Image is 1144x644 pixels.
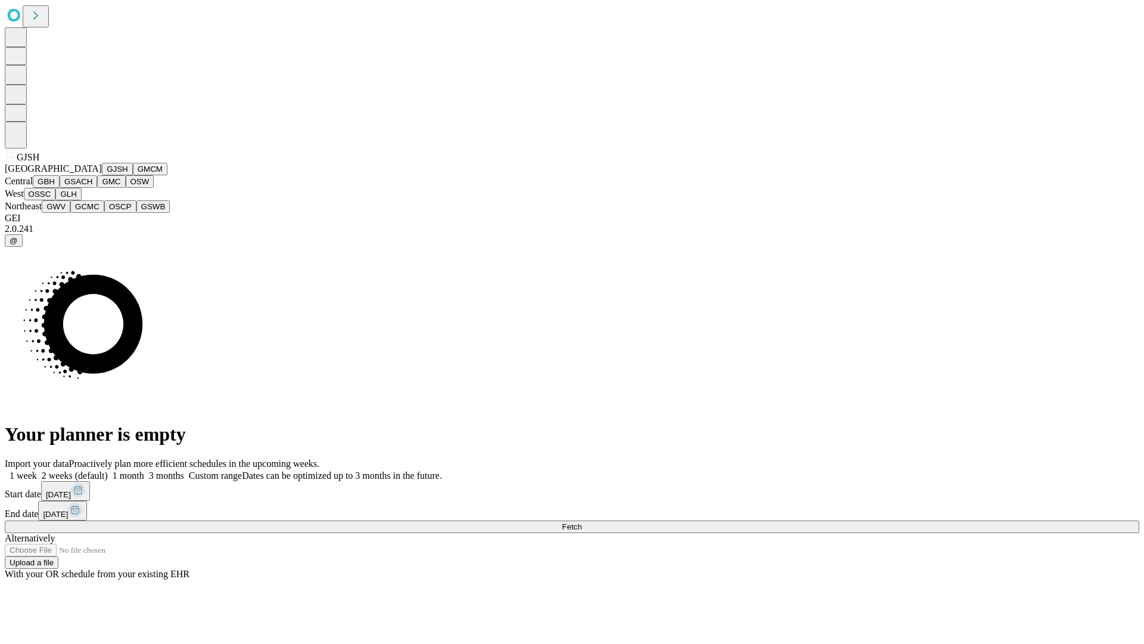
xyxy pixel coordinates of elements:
[5,163,102,174] span: [GEOGRAPHIC_DATA]
[5,459,69,469] span: Import your data
[5,533,55,543] span: Alternatively
[17,152,39,162] span: GJSH
[41,481,90,501] button: [DATE]
[189,470,242,481] span: Custom range
[69,459,319,469] span: Proactively plan more efficient schedules in the upcoming weeks.
[136,200,170,213] button: GSWB
[5,481,1139,501] div: Start date
[5,423,1139,445] h1: Your planner is empty
[113,470,144,481] span: 1 month
[70,200,104,213] button: GCMC
[42,200,70,213] button: GWV
[5,176,33,186] span: Central
[104,200,136,213] button: OSCP
[562,522,582,531] span: Fetch
[43,510,68,519] span: [DATE]
[33,175,60,188] button: GBH
[46,490,71,499] span: [DATE]
[5,556,58,569] button: Upload a file
[10,470,37,481] span: 1 week
[55,188,81,200] button: GLH
[10,236,18,245] span: @
[60,175,97,188] button: GSACH
[5,201,42,211] span: Northeast
[24,188,56,200] button: OSSC
[97,175,125,188] button: GMC
[242,470,442,481] span: Dates can be optimized up to 3 months in the future.
[5,213,1139,224] div: GEI
[102,163,133,175] button: GJSH
[5,224,1139,234] div: 2.0.241
[38,501,87,521] button: [DATE]
[133,163,167,175] button: GMCM
[126,175,154,188] button: OSW
[42,470,108,481] span: 2 weeks (default)
[5,501,1139,521] div: End date
[5,188,24,199] span: West
[149,470,184,481] span: 3 months
[5,521,1139,533] button: Fetch
[5,569,189,579] span: With your OR schedule from your existing EHR
[5,234,23,247] button: @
